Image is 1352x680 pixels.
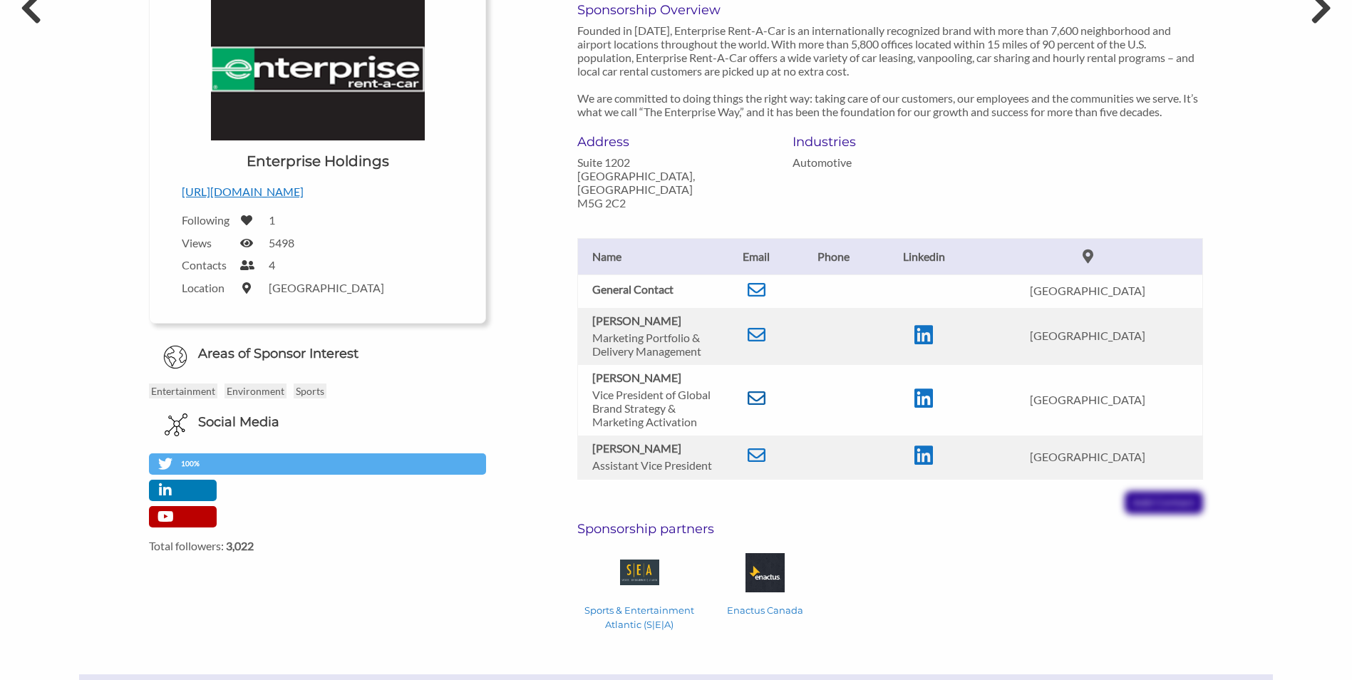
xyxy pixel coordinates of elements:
[981,393,1195,406] p: [GEOGRAPHIC_DATA]
[577,521,1203,537] h6: Sponsorship partners
[138,345,497,363] h6: Areas of Sponsor Interest
[592,441,681,455] b: [PERSON_NAME]
[592,282,674,296] b: General Contact
[269,236,294,249] label: 5498
[181,457,203,470] p: 100%
[165,413,187,436] img: Social Media Icon
[583,603,696,632] p: Sports & Entertainment Atlantic (S|E|A)
[708,603,821,617] p: Enactus Canada
[874,238,974,274] th: Linkedin
[577,134,772,150] h6: Address
[745,553,785,592] img: Enactus Canada Logo
[269,258,275,272] label: 4
[981,284,1195,297] p: [GEOGRAPHIC_DATA]
[269,213,275,227] label: 1
[793,155,987,169] p: Automotive
[981,450,1195,463] p: [GEOGRAPHIC_DATA]
[793,238,874,274] th: Phone
[149,539,486,552] label: Total followers:
[620,560,659,586] img: Sports & Entertainment Atlantic (S|E|A) Logo
[163,345,187,369] img: Globe Icon
[182,258,232,272] label: Contacts
[269,281,384,294] label: [GEOGRAPHIC_DATA]
[182,236,232,249] label: Views
[577,155,772,169] p: Suite 1202
[577,24,1203,118] p: Founded in [DATE], Enterprise Rent-A-Car is an internationally recognized brand with more than 7,...
[981,329,1195,342] p: [GEOGRAPHIC_DATA]
[577,238,720,274] th: Name
[149,383,217,398] p: Entertainment
[592,314,681,327] b: [PERSON_NAME]
[592,371,681,384] b: [PERSON_NAME]
[577,196,772,210] p: M5G 2C2
[182,281,232,294] label: Location
[247,151,389,171] h1: Enterprise Holdings
[294,383,326,398] p: Sports
[226,539,254,552] strong: 3,022
[793,134,987,150] h6: Industries
[592,458,713,472] p: Assistant Vice President
[182,213,232,227] label: Following
[225,383,287,398] p: Environment
[182,182,453,201] p: [URL][DOMAIN_NAME]
[577,2,1203,18] h6: Sponsorship Overview
[592,331,713,358] p: Marketing Portfolio & Delivery Management
[198,413,279,431] h6: Social Media
[720,238,793,274] th: Email
[592,388,713,428] p: Vice President of Global Brand Strategy & Marketing Activation
[577,169,772,196] p: [GEOGRAPHIC_DATA], [GEOGRAPHIC_DATA]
